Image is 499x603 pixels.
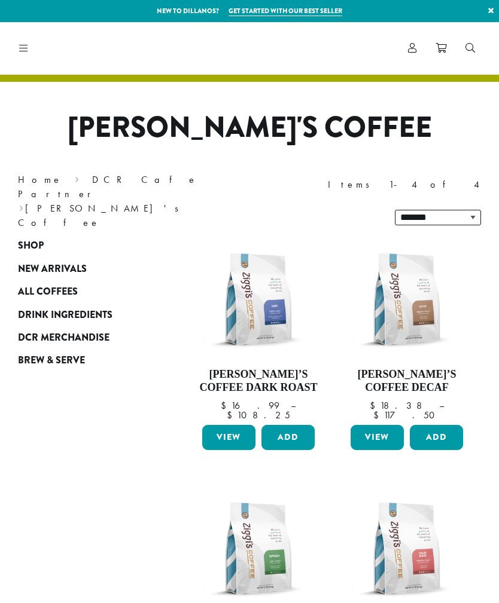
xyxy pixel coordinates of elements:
a: View [202,425,255,450]
bdi: 108.25 [227,409,290,421]
img: Ziggis-Dark-Blend-12-oz.png [199,240,318,359]
span: – [291,399,296,412]
span: Drink Ingredients [18,308,112,323]
a: DCR Cafe Partner [18,173,197,200]
a: Drink Ingredients [18,303,148,326]
a: [PERSON_NAME]’s Coffee Dark Roast [199,240,318,420]
span: $ [227,409,237,421]
h4: [PERSON_NAME]’s Coffee Decaf [348,368,466,394]
h1: [PERSON_NAME]'s Coffee [9,111,490,145]
span: $ [221,399,231,412]
span: › [75,169,79,187]
span: New Arrivals [18,262,87,277]
span: DCR Merchandise [18,330,109,345]
a: Brew & Serve [18,349,148,372]
bdi: 18.38 [370,399,428,412]
img: Ziggis-Decaf-Blend-12-oz.png [348,240,466,359]
span: Shop [18,238,44,253]
span: $ [373,409,384,421]
a: View [351,425,404,450]
span: $ [370,399,380,412]
a: Home [18,173,62,186]
a: DCR Merchandise [18,326,148,349]
button: Add [410,425,463,450]
bdi: 117.50 [373,409,440,421]
a: Search [456,38,485,58]
h4: [PERSON_NAME]’s Coffee Dark Roast [199,368,318,394]
a: [PERSON_NAME]’s Coffee Decaf [348,240,466,420]
a: All Coffees [18,280,148,303]
a: Shop [18,234,148,257]
div: Items 1-4 of 4 [328,177,481,192]
span: › [19,197,23,216]
a: New Arrivals [18,258,148,280]
span: Brew & Serve [18,353,85,368]
span: – [439,399,444,412]
nav: Breadcrumb [18,173,232,230]
a: Get started with our best seller [229,6,342,16]
bdi: 16.99 [221,399,279,412]
span: All Coffees [18,284,78,299]
button: Add [261,425,315,450]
